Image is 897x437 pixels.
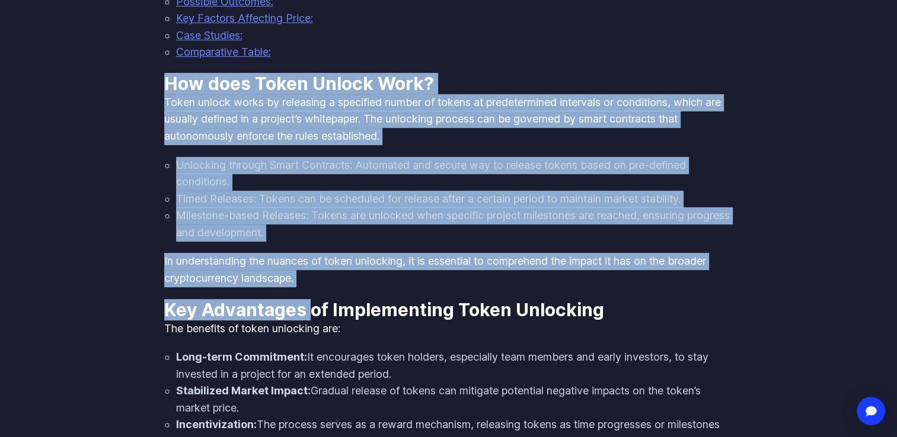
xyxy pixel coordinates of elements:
a: Case Studies: [176,29,242,41]
p: The benefits of token unlocking are: [164,320,733,338]
p: Token unlock works by releasing a specified number of tokens at predetermined intervals or condit... [164,94,733,145]
li: Timed Releases: Tokens can be scheduled for release after a certain period to maintain market sta... [176,191,733,208]
li: Unlocking through Smart Contracts: Automated and secure way to release tokens based on pre-define... [176,157,733,191]
strong: Stabilized Market Impact: [176,384,311,397]
p: In understanding the nuances of token unlocking, it is essential to comprehend the impact it has ... [164,253,733,287]
a: Key Factors Affecting Price: [176,12,313,24]
strong: Incentivization: [176,418,257,430]
strong: Key Advantages of Implementing Token Unlocking [164,299,604,320]
strong: How does Token Unlock Work? [164,73,434,94]
a: Comparative Table: [176,46,271,58]
li: It encourages token holders, especially team members and early investors, to stay invested in a p... [176,349,733,383]
li: Gradual release of tokens can mitigate potential negative impacts on the token’s market price. [176,383,733,416]
li: Milestone-based Releases: Tokens are unlocked when specific project milestones are reached, ensur... [176,207,733,241]
strong: Long-term Commitment: [176,351,307,363]
div: Open Intercom Messenger [857,397,885,425]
